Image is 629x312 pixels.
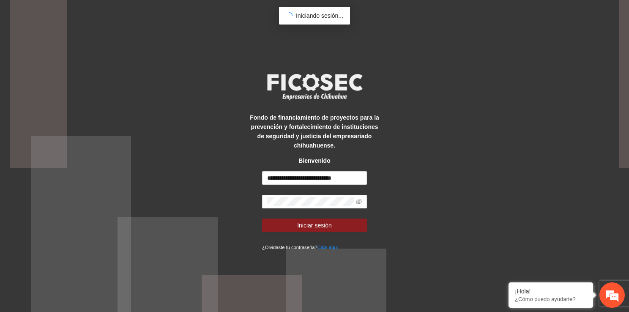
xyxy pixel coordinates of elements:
[139,4,159,25] div: Minimizar ventana de chat en vivo
[49,105,117,191] span: Estamos en línea.
[356,199,362,205] span: eye-invisible
[262,219,367,232] button: Iniciar sesión
[515,296,587,302] p: ¿Cómo puedo ayudarte?
[262,245,338,250] small: ¿Olvidaste tu contraseña?
[44,43,142,54] div: Chatee con nosotros ahora
[296,12,343,19] span: Iniciando sesión...
[297,221,332,230] span: Iniciar sesión
[284,11,294,20] span: loading
[298,157,330,164] strong: Bienvenido
[250,114,379,149] strong: Fondo de financiamiento de proyectos para la prevención y fortalecimiento de instituciones de seg...
[262,71,367,102] img: logo
[515,288,587,295] div: ¡Hola!
[4,216,161,245] textarea: Escriba su mensaje y pulse “Intro”
[317,245,338,250] a: Click aqui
